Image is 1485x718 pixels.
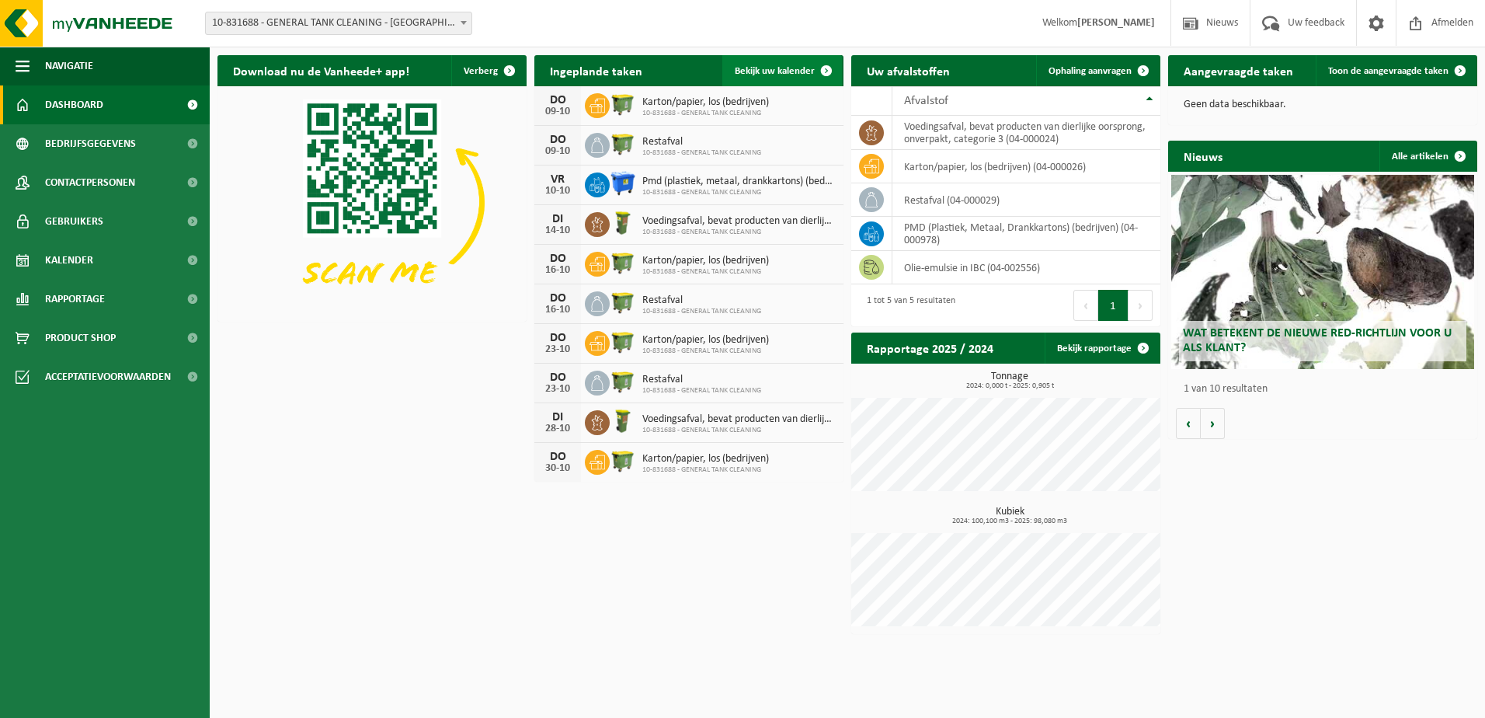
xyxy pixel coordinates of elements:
[45,319,116,357] span: Product Shop
[892,150,1160,183] td: karton/papier, los (bedrijven) (04-000026)
[642,255,769,267] span: Karton/papier, los (bedrijven)
[642,148,761,158] span: 10-831688 - GENERAL TANK CLEANING
[1036,55,1159,86] a: Ophaling aanvragen
[542,451,573,463] div: DO
[1379,141,1476,172] a: Alle artikelen
[217,55,425,85] h2: Download nu de Vanheede+ app!
[1077,17,1155,29] strong: [PERSON_NAME]
[1168,55,1309,85] h2: Aangevraagde taken
[859,371,1160,390] h3: Tonnage
[542,332,573,344] div: DO
[1045,333,1159,364] a: Bekijk rapportage
[1316,55,1476,86] a: Toon de aangevraagde taken
[642,307,761,316] span: 10-831688 - GENERAL TANK CLEANING
[45,280,105,319] span: Rapportage
[464,66,498,76] span: Verberg
[205,12,472,35] span: 10-831688 - GENERAL TANK CLEANING - ANTWERPEN
[610,368,636,395] img: WB-1100-HPE-GN-50
[1168,141,1238,171] h2: Nieuws
[206,12,471,34] span: 10-831688 - GENERAL TANK CLEANING - ANTWERPEN
[217,86,527,319] img: Download de VHEPlus App
[542,186,573,197] div: 10-10
[642,374,761,386] span: Restafval
[1073,290,1098,321] button: Previous
[610,448,636,474] img: WB-1100-HPE-GN-50
[892,217,1160,251] td: PMD (Plastiek, Metaal, Drankkartons) (bedrijven) (04-000978)
[542,384,573,395] div: 23-10
[1184,99,1462,110] p: Geen data beschikbaar.
[1171,175,1474,369] a: Wat betekent de nieuwe RED-richtlijn voor u als klant?
[1176,408,1201,439] button: Vorige
[904,95,948,107] span: Afvalstof
[642,347,769,356] span: 10-831688 - GENERAL TANK CLEANING
[45,357,171,396] span: Acceptatievoorwaarden
[45,124,136,163] span: Bedrijfsgegevens
[1328,66,1448,76] span: Toon de aangevraagde taken
[859,518,1160,525] span: 2024: 100,100 m3 - 2025: 98,080 m3
[642,228,836,237] span: 10-831688 - GENERAL TANK CLEANING
[642,176,836,188] span: Pmd (plastiek, metaal, drankkartons) (bedrijven)
[859,507,1160,525] h3: Kubiek
[1129,290,1153,321] button: Next
[642,334,769,347] span: Karton/papier, los (bedrijven)
[642,188,836,197] span: 10-831688 - GENERAL TANK CLEANING
[851,55,965,85] h2: Uw afvalstoffen
[542,305,573,315] div: 16-10
[642,453,769,465] span: Karton/papier, los (bedrijven)
[542,173,573,186] div: VR
[542,225,573,236] div: 14-10
[642,426,836,435] span: 10-831688 - GENERAL TANK CLEANING
[642,465,769,475] span: 10-831688 - GENERAL TANK CLEANING
[642,386,761,396] span: 10-831688 - GENERAL TANK CLEANING
[542,344,573,355] div: 23-10
[542,253,573,265] div: DO
[610,329,636,355] img: WB-1100-HPE-GN-50
[892,183,1160,217] td: restafval (04-000029)
[542,463,573,474] div: 30-10
[542,146,573,157] div: 09-10
[892,116,1160,150] td: voedingsafval, bevat producten van dierlijke oorsprong, onverpakt, categorie 3 (04-000024)
[735,66,815,76] span: Bekijk uw kalender
[892,251,1160,284] td: olie-emulsie in IBC (04-002556)
[542,106,573,117] div: 09-10
[610,408,636,434] img: WB-0060-HPE-GN-50
[642,413,836,426] span: Voedingsafval, bevat producten van dierlijke oorsprong, onverpakt, categorie 3
[45,241,93,280] span: Kalender
[45,47,93,85] span: Navigatie
[542,371,573,384] div: DO
[642,109,769,118] span: 10-831688 - GENERAL TANK CLEANING
[542,423,573,434] div: 28-10
[1098,290,1129,321] button: 1
[542,265,573,276] div: 16-10
[610,91,636,117] img: WB-1100-HPE-GN-50
[610,210,636,236] img: WB-0060-HPE-GN-50
[722,55,842,86] a: Bekijk uw kalender
[610,249,636,276] img: WB-1100-HPE-GN-50
[859,288,955,322] div: 1 tot 5 van 5 resultaten
[542,94,573,106] div: DO
[610,170,636,197] img: WB-1100-HPE-BE-01
[859,382,1160,390] span: 2024: 0,000 t - 2025: 0,905 t
[451,55,525,86] button: Verberg
[45,202,103,241] span: Gebruikers
[534,55,658,85] h2: Ingeplande taken
[45,163,135,202] span: Contactpersonen
[542,213,573,225] div: DI
[642,136,761,148] span: Restafval
[610,131,636,157] img: WB-1100-HPE-GN-50
[610,289,636,315] img: WB-1100-HPE-GN-50
[542,411,573,423] div: DI
[45,85,103,124] span: Dashboard
[1183,327,1452,354] span: Wat betekent de nieuwe RED-richtlijn voor u als klant?
[642,215,836,228] span: Voedingsafval, bevat producten van dierlijke oorsprong, onverpakt, categorie 3
[542,292,573,305] div: DO
[1201,408,1225,439] button: Volgende
[642,267,769,277] span: 10-831688 - GENERAL TANK CLEANING
[1049,66,1132,76] span: Ophaling aanvragen
[542,134,573,146] div: DO
[642,295,761,307] span: Restafval
[642,96,769,109] span: Karton/papier, los (bedrijven)
[1184,384,1469,395] p: 1 van 10 resultaten
[851,333,1009,363] h2: Rapportage 2025 / 2024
